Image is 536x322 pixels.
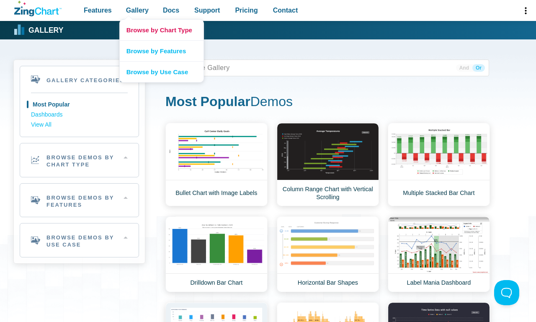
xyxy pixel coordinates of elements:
a: Column Range Chart with Vertical Scrolling [277,123,379,206]
a: Gallery [14,24,63,36]
a: Horizontal Bar Shapes [277,216,379,292]
h2: Browse Demos By Chart Type [20,143,139,177]
a: Multiple Stacked Bar Chart [388,123,490,206]
a: Drilldown Bar Chart [165,216,268,292]
span: Pricing [235,5,258,16]
span: Docs [163,5,179,16]
a: Browse by Features [120,40,204,61]
span: And [456,64,472,72]
h1: Demos [165,93,489,112]
a: Dashboards [31,110,128,120]
a: ZingChart Logo. Click to return to the homepage [14,1,62,16]
span: Gallery [126,5,149,16]
h2: Browse Demos By Features [20,184,139,217]
span: Support [194,5,220,16]
a: View All [31,120,128,130]
span: Or [472,64,485,72]
h2: Gallery Categories [20,66,139,93]
a: Browse by Use Case [120,61,204,82]
a: Label Mania Dashboard [388,216,490,292]
iframe: Toggle Customer Support [494,280,519,305]
h2: Browse Demos By Use Case [20,223,139,257]
strong: Most Popular [165,94,250,109]
a: Most Popular [31,100,128,110]
a: Bullet Chart with Image Labels [165,123,268,206]
span: Features [84,5,112,16]
span: Contact [273,5,298,16]
strong: Gallery [28,27,63,34]
a: Browse by Chart Type [120,20,204,40]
